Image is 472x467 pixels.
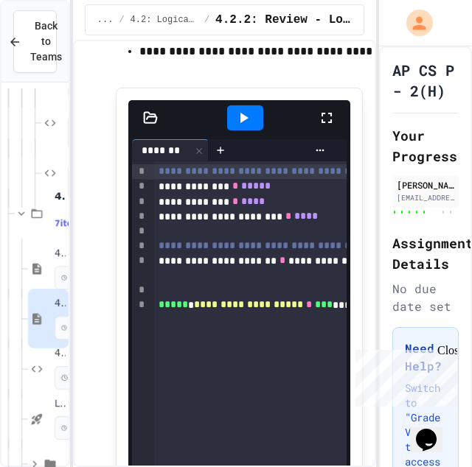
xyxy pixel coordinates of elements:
span: 4.2: Logical Operators [131,14,198,26]
span: 4.2.4: Grocery List [55,348,66,360]
iframe: chat widget [350,344,457,407]
span: 13 min [55,416,95,440]
span: 4.2.1: Logical Operators [55,247,66,260]
span: 4.2.2: Review - Logical Operators [215,11,352,29]
h1: AP CS P - 2(H) [392,60,459,101]
iframe: chat widget [410,408,457,452]
div: [PERSON_NAME] [397,178,454,192]
span: Back to Teams [30,18,62,65]
h2: Assignment Details [392,233,459,274]
div: My Account [391,6,437,40]
span: No time set [68,166,111,200]
div: No due date set [392,280,459,315]
span: 15 min [55,316,95,340]
span: ... [97,14,114,26]
div: Chat with us now!Close [6,6,102,94]
span: 4.2: Logical Operators [55,189,66,203]
span: 4.2.2: Review - Logical Operators [55,298,66,310]
span: 7 items [55,219,86,228]
span: / [119,14,124,26]
span: 5 min [55,366,95,390]
span: No time set [68,116,111,150]
span: Logical Operators - Quiz [55,398,66,410]
span: / [204,14,209,26]
div: [EMAIL_ADDRESS][DOMAIN_NAME] [397,192,454,203]
button: Back to Teams [13,10,57,73]
h2: Your Progress [392,125,459,166]
h3: Need Help? [405,340,446,375]
span: 10 min [55,266,95,289]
